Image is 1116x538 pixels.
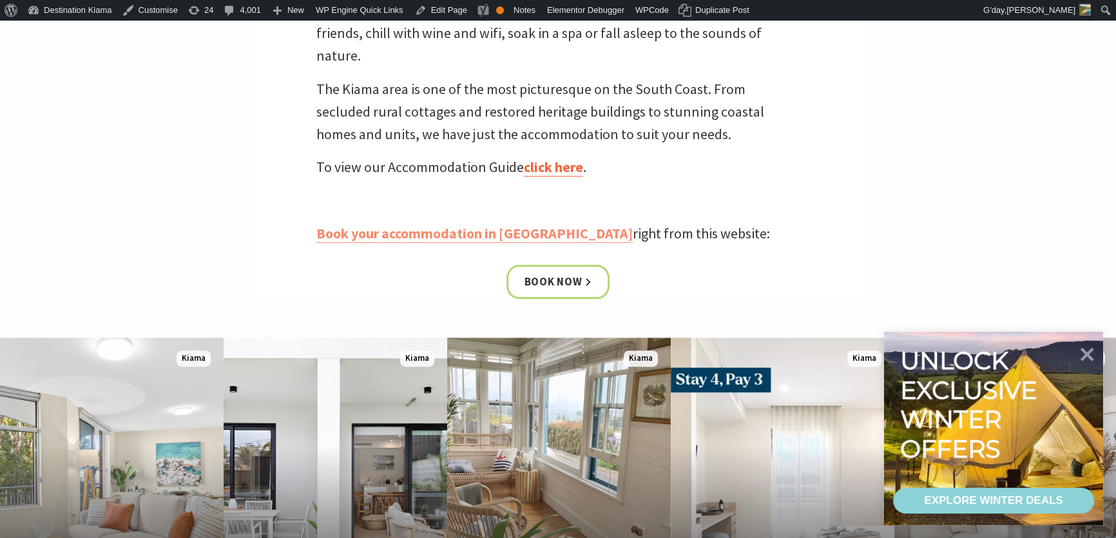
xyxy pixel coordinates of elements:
[893,488,1094,514] a: EXPLORE WINTER DEALS
[924,488,1063,514] div: EXPLORE WINTER DEALS
[400,351,434,367] span: Kiama
[847,351,881,367] span: Kiama
[316,222,800,245] p: right from this website:
[316,224,633,243] a: Book your accommodation in [GEOGRAPHIC_DATA]
[1006,5,1075,15] span: [PERSON_NAME]
[316,78,800,146] p: The Kiama area is one of the most picturesque on the South Coast. From secluded rural cottages an...
[624,351,658,367] span: Kiama
[506,265,610,299] a: Book now
[496,6,504,14] div: OK
[524,158,583,177] a: click here
[900,346,1043,463] div: Unlock exclusive winter offers
[177,351,211,367] span: Kiama
[316,156,800,178] p: To view our Accommodation Guide .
